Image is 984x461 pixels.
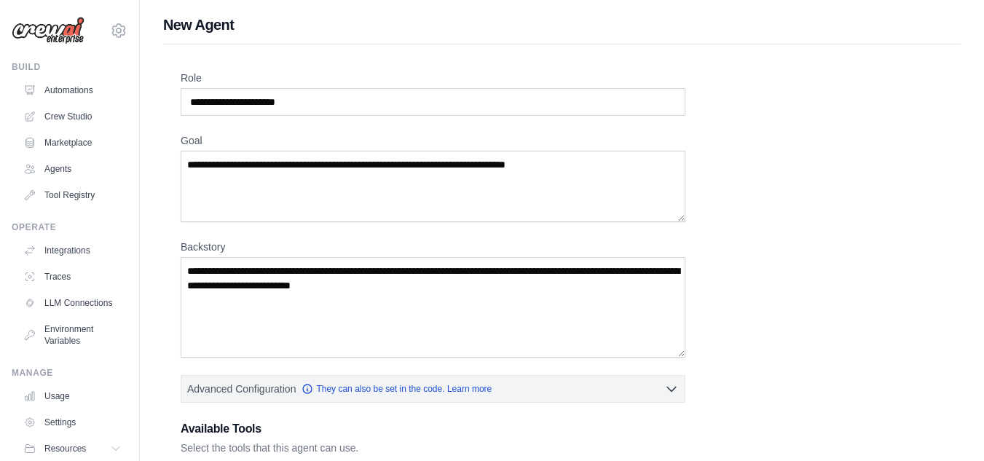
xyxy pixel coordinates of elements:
[12,61,127,73] div: Build
[17,291,127,315] a: LLM Connections
[17,131,127,154] a: Marketplace
[12,17,84,44] img: Logo
[17,239,127,262] a: Integrations
[17,385,127,408] a: Usage
[181,420,685,438] h3: Available Tools
[181,71,685,85] label: Role
[181,240,685,254] label: Backstory
[12,221,127,233] div: Operate
[181,376,685,402] button: Advanced Configuration They can also be set in the code. Learn more
[163,15,961,35] h1: New Agent
[17,105,127,128] a: Crew Studio
[181,441,685,455] p: Select the tools that this agent can use.
[12,367,127,379] div: Manage
[302,383,492,395] a: They can also be set in the code. Learn more
[17,184,127,207] a: Tool Registry
[17,437,127,460] button: Resources
[17,318,127,352] a: Environment Variables
[17,79,127,102] a: Automations
[17,265,127,288] a: Traces
[44,443,86,454] span: Resources
[17,157,127,181] a: Agents
[17,411,127,434] a: Settings
[187,382,296,396] span: Advanced Configuration
[181,133,685,148] label: Goal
